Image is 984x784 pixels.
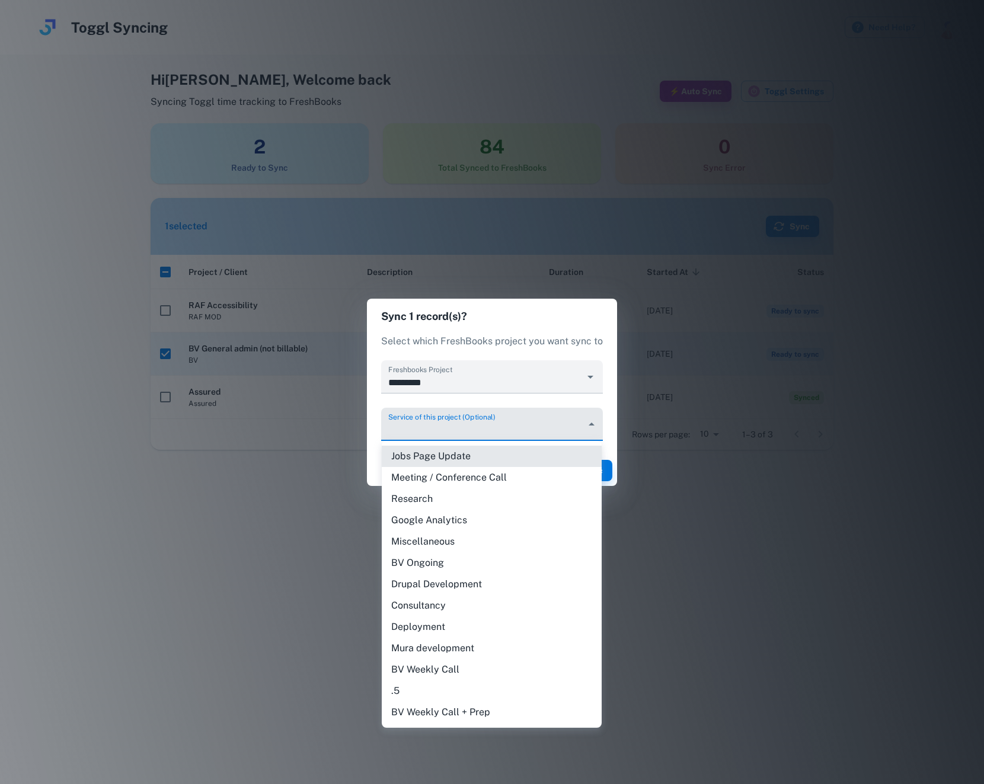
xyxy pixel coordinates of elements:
[382,446,602,467] li: Jobs Page Update
[382,467,602,488] li: Meeting / Conference Call
[382,638,602,659] li: Mura development
[382,680,602,702] li: .5
[382,659,602,680] li: BV Weekly Call
[382,510,602,531] li: Google Analytics
[382,552,602,574] li: BV Ongoing
[382,702,602,723] li: BV Weekly Call + Prep
[382,488,602,510] li: Research
[382,531,602,552] li: Miscellaneous
[382,595,602,616] li: Consultancy
[382,616,602,638] li: Deployment
[382,574,602,595] li: Drupal Development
